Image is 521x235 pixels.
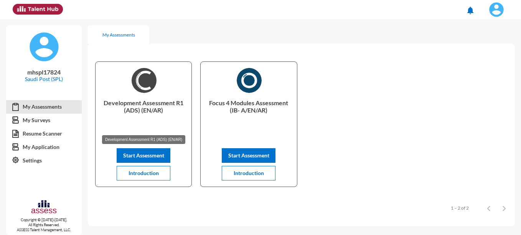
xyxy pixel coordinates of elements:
[481,200,496,216] button: Previous page
[117,166,170,180] button: Introduction
[6,100,82,114] a: My Assessments
[234,170,264,176] span: Introduction
[12,68,76,76] p: mhspl17824
[6,140,82,154] a: My Application
[222,152,275,159] a: Start Assessment
[29,31,59,62] img: default%20profile%20image.svg
[207,99,290,130] p: Focus 4 Modules Assessment (IB- A/EN/AR)
[102,99,185,130] p: Development Assessment R1 (ADS) (EN/AR)
[496,200,512,216] button: Next page
[222,166,275,180] button: Introduction
[12,76,76,82] p: Saudi Post (SPL)
[6,113,82,127] a: My Surveys
[228,152,269,159] span: Start Assessment
[451,205,469,211] div: 1 – 2 of 2
[6,154,82,167] a: Settings
[6,127,82,141] a: Resume Scanner
[102,32,135,38] div: My Assessments
[222,148,275,163] button: Start Assessment
[117,148,170,163] button: Start Assessment
[123,152,164,159] span: Start Assessment
[31,199,57,216] img: assesscompany-logo.png
[6,217,82,232] p: Copyright © [DATE]-[DATE]. All Rights Reserved. ASSESS Talent Management, LLC.
[237,68,262,93] img: AR)_1730316400291
[132,68,157,93] img: AR)_1726044597422
[117,152,170,159] a: Start Assessment
[466,6,475,15] mat-icon: notifications
[129,170,159,176] span: Introduction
